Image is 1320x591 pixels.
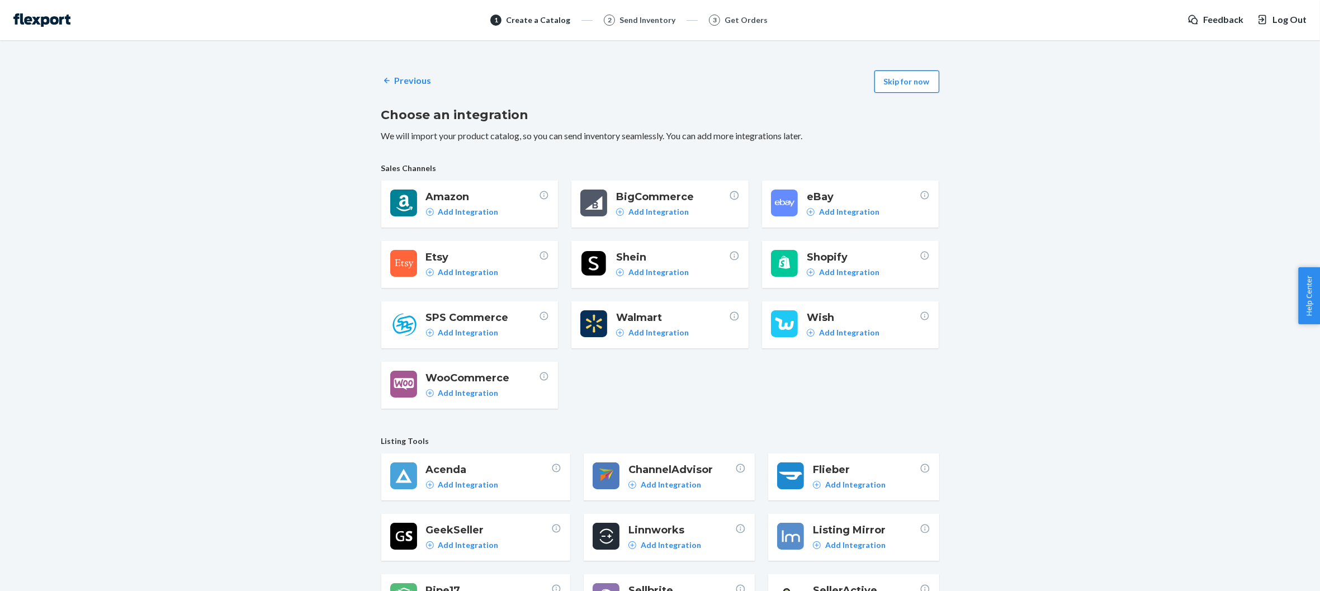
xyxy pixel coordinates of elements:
[825,479,886,490] p: Add Integration
[725,15,768,26] div: Get Orders
[438,267,499,278] p: Add Integration
[438,387,499,399] p: Add Integration
[13,13,70,27] img: Flexport logo
[616,206,689,218] a: Add Integration
[807,327,879,338] a: Add Integration
[426,267,499,278] a: Add Integration
[426,310,539,325] span: SPS Commerce
[426,462,551,477] span: Acenda
[713,15,717,25] span: 3
[819,327,879,338] p: Add Integration
[807,250,920,264] span: Shopify
[494,15,498,25] span: 1
[438,540,499,551] p: Add Integration
[628,523,735,537] span: Linnworks
[819,267,879,278] p: Add Integration
[641,479,701,490] p: Add Integration
[426,540,499,551] a: Add Integration
[426,206,499,218] a: Add Integration
[426,371,539,385] span: WooCommerce
[813,523,920,537] span: Listing Mirror
[426,327,499,338] a: Add Integration
[426,523,551,537] span: GeekSeller
[438,327,499,338] p: Add Integration
[628,479,701,490] a: Add Integration
[426,387,499,399] a: Add Integration
[381,74,432,87] a: Previous
[1203,13,1243,26] span: Feedback
[807,206,879,218] a: Add Integration
[1257,13,1307,26] button: Log Out
[874,70,939,93] button: Skip for now
[813,540,886,551] a: Add Integration
[381,130,939,143] p: We will import your product catalog, so you can send inventory seamlessly. You can add more integ...
[426,479,499,490] a: Add Integration
[438,479,499,490] p: Add Integration
[426,190,539,204] span: Amazon
[628,206,689,218] p: Add Integration
[616,267,689,278] a: Add Integration
[381,106,939,124] h2: Choose an integration
[819,206,879,218] p: Add Integration
[381,163,939,174] span: Sales Channels
[628,267,689,278] p: Add Integration
[1272,13,1307,26] span: Log Out
[825,540,886,551] p: Add Integration
[395,74,432,87] p: Previous
[628,540,701,551] a: Add Integration
[426,250,539,264] span: Etsy
[381,436,939,447] span: Listing Tools
[1298,267,1320,324] button: Help Center
[641,540,701,551] p: Add Integration
[813,479,886,490] a: Add Integration
[1187,13,1243,26] a: Feedback
[628,462,735,477] span: ChannelAdvisor
[616,250,729,264] span: Shein
[506,15,570,26] div: Create a Catalog
[807,310,920,325] span: Wish
[616,327,689,338] a: Add Integration
[813,462,920,477] span: Flieber
[619,15,675,26] div: Send Inventory
[628,327,689,338] p: Add Integration
[616,190,729,204] span: BigCommerce
[807,267,879,278] a: Add Integration
[608,15,612,25] span: 2
[438,206,499,218] p: Add Integration
[616,310,729,325] span: Walmart
[807,190,920,204] span: eBay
